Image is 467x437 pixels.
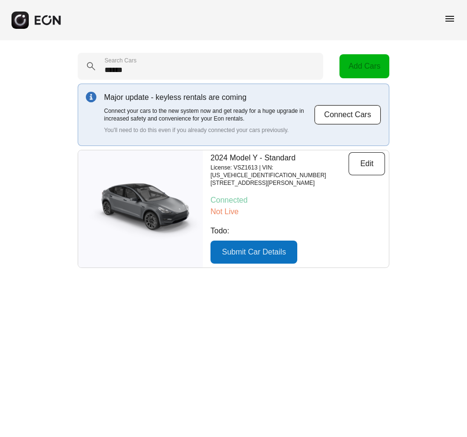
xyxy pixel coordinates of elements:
[210,225,385,237] p: Todo:
[210,241,297,264] button: Submit Car Details
[210,194,385,206] p: Connected
[78,178,203,240] img: car
[104,107,314,122] p: Connect your cars to the new system now and get ready for a huge upgrade in increased safety and ...
[86,92,96,102] img: info
[210,206,385,218] p: Not Live
[210,164,349,179] p: License: VSZ1613 | VIN: [US_VEHICLE_IDENTIFICATION_NUMBER]
[210,179,349,187] p: [STREET_ADDRESS][PERSON_NAME]
[349,152,385,175] button: Edit
[210,152,349,164] p: 2024 Model Y - Standard
[105,57,137,64] label: Search Cars
[444,13,455,24] span: menu
[314,105,381,125] button: Connect Cars
[104,126,314,134] p: You'll need to do this even if you already connected your cars previously.
[104,92,314,103] p: Major update - keyless rentals are coming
